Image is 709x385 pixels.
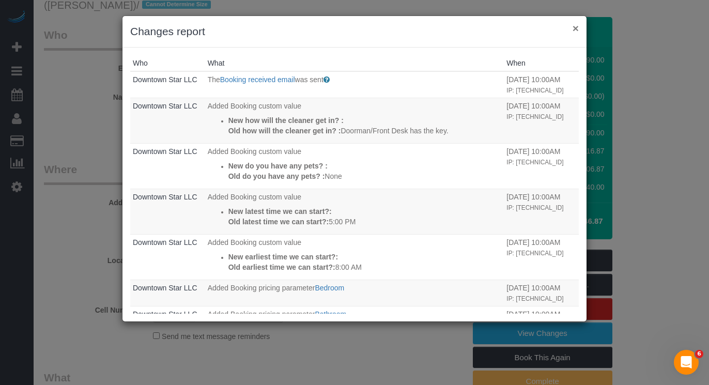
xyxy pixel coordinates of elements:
th: When [504,55,579,71]
strong: Old earliest time we can start?: [228,263,335,271]
td: When [504,280,579,306]
td: When [504,234,579,280]
td: What [205,234,504,280]
span: Added Booking custom value [208,193,301,201]
td: What [205,98,504,143]
span: The [208,75,220,84]
span: Added Booking custom value [208,147,301,156]
sui-modal: Changes report [122,16,587,321]
td: Who [130,71,205,98]
td: What [205,71,504,98]
span: Added Booking pricing parameter [208,310,315,318]
strong: Old how will the cleaner get in? : [228,127,341,135]
span: Added Booking custom value [208,238,301,247]
td: What [205,280,504,306]
a: Bedroom [315,284,344,292]
strong: Old latest time we can start?: [228,218,329,226]
h3: Changes report [130,24,579,39]
p: None [228,171,502,181]
td: Who [130,306,205,332]
p: 5:00 PM [228,217,502,227]
small: IP: [TECHNICAL_ID] [506,159,563,166]
td: When [504,189,579,234]
small: IP: [TECHNICAL_ID] [506,250,563,257]
a: Downtown Star LLC [133,147,197,156]
a: Downtown Star LLC [133,284,197,292]
a: Downtown Star LLC [133,238,197,247]
td: When [504,306,579,332]
a: Bathroom [315,310,346,318]
iframe: Intercom live chat [674,350,699,375]
td: When [504,143,579,189]
button: × [573,23,579,34]
small: IP: [TECHNICAL_ID] [506,87,563,94]
td: What [205,306,504,332]
span: Added Booking pricing parameter [208,284,315,292]
th: What [205,55,504,71]
strong: New earliest time we can start?: [228,253,338,261]
td: Who [130,143,205,189]
td: Who [130,234,205,280]
td: When [504,71,579,98]
td: Who [130,189,205,234]
p: 8:00 AM [228,262,502,272]
a: Downtown Star LLC [133,193,197,201]
a: Booking received email [220,75,295,84]
td: Who [130,98,205,143]
td: What [205,143,504,189]
small: IP: [TECHNICAL_ID] [506,295,563,302]
a: Downtown Star LLC [133,102,197,110]
span: was sent [295,75,323,84]
a: Downtown Star LLC [133,310,197,318]
span: 6 [695,350,703,358]
strong: New how will the cleaner get in? : [228,116,344,125]
a: Downtown Star LLC [133,75,197,84]
strong: New latest time we can start?: [228,207,332,215]
td: When [504,98,579,143]
th: Who [130,55,205,71]
span: Added Booking custom value [208,102,301,110]
strong: New do you have any pets? : [228,162,328,170]
small: IP: [TECHNICAL_ID] [506,113,563,120]
p: Doorman/Front Desk has the key. [228,126,502,136]
small: IP: [TECHNICAL_ID] [506,204,563,211]
td: Who [130,280,205,306]
strong: Old do you have any pets? : [228,172,325,180]
td: What [205,189,504,234]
